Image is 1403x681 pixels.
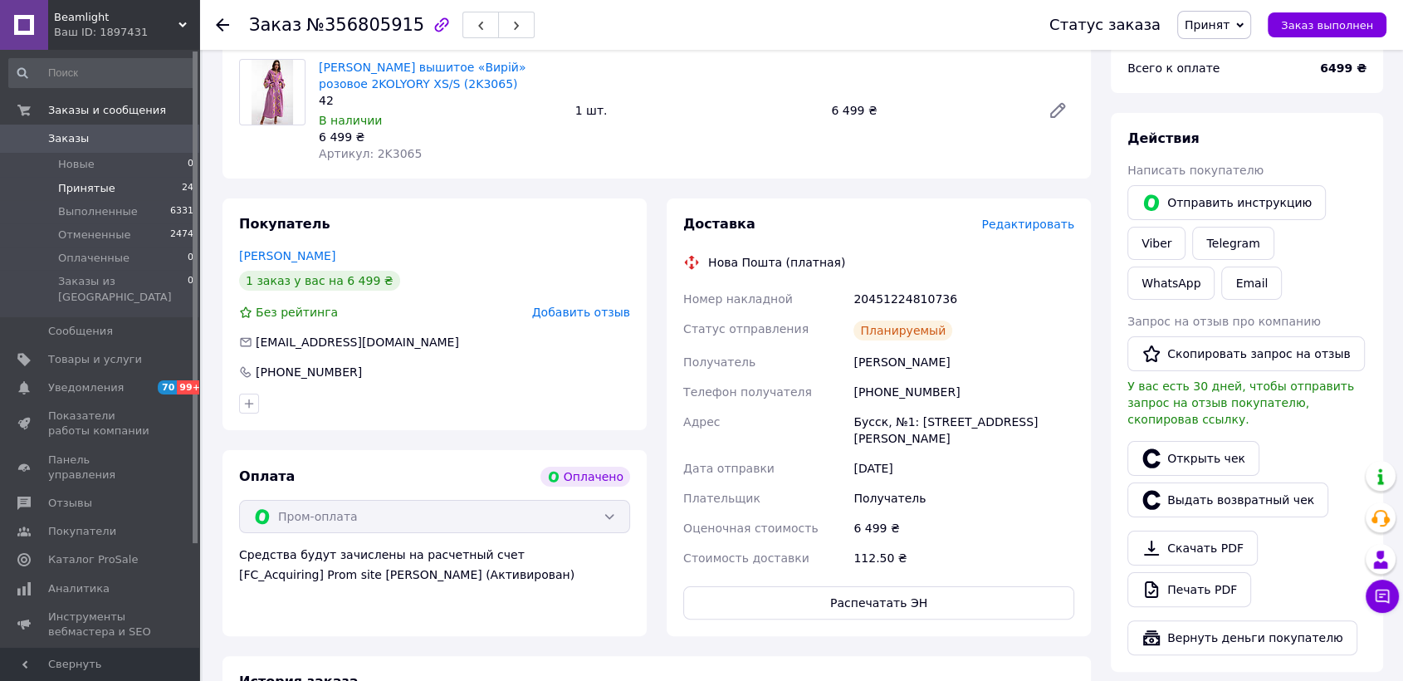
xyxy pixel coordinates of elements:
span: Сообщения [48,324,113,339]
span: Плательщик [683,492,760,505]
span: Beamlight [54,10,178,25]
button: Заказ выполнен [1268,12,1386,37]
span: Отзывы [48,496,92,511]
div: Получатель [850,483,1078,513]
span: Заказы и сообщения [48,103,166,118]
div: 6 499 ₴ [850,513,1078,543]
div: 112.50 ₴ [850,543,1078,573]
div: [PHONE_NUMBER] [850,377,1078,407]
a: Viber [1127,227,1185,260]
a: Открыть чек [1127,441,1259,476]
span: Действия [1127,130,1200,146]
span: Выполненные [58,204,138,219]
span: Доставка [683,216,755,232]
span: Статус отправления [683,322,809,336]
span: 0 [188,251,193,266]
a: [PERSON_NAME] вышитое «Вирій» розовое 2KOLYORY XS/S (2K3065) [319,61,526,91]
span: Заказы [48,131,89,146]
button: Отправить инструкцию [1127,185,1326,220]
span: Покупатели [48,524,116,539]
span: 6331 [170,204,193,219]
div: 42 [319,92,562,109]
span: 24 [182,181,193,196]
span: Принятые [58,181,115,196]
span: Отмененные [58,228,130,243]
span: 0 [188,157,193,172]
span: Панель управления [48,453,154,483]
span: Заказ выполнен [1281,19,1373,32]
span: Без рейтинга [256,306,338,319]
span: Заказы из [GEOGRAPHIC_DATA] [58,274,188,304]
span: Адрес [683,415,720,429]
div: 1 заказ у вас на 6 499 ₴ [239,271,400,291]
span: Дата отправки [683,462,775,475]
span: Телефон получателя [683,385,812,399]
span: Стоимость доставки [683,551,809,565]
a: Telegram [1192,227,1273,260]
div: Оплачено [540,467,630,487]
a: Редактировать [1041,94,1074,127]
img: Платье вышитое «Вирій» розовое 2KOLYORY XS/S (2K3065) [252,60,293,125]
a: WhatsApp [1127,267,1215,300]
span: [EMAIL_ADDRESS][DOMAIN_NAME] [256,336,459,349]
span: 99+ [177,380,204,394]
div: Вернуться назад [216,17,229,33]
a: Печать PDF [1127,572,1251,607]
button: Скопировать запрос на отзыв [1127,336,1365,371]
span: Написать покупателю [1127,164,1264,177]
div: [PERSON_NAME] [850,347,1078,377]
span: У вас есть 30 дней, чтобы отправить запрос на отзыв покупателю, скопировав ссылку. [1127,380,1354,426]
span: Новые [58,157,95,172]
span: Уведомления [48,380,124,395]
span: Инструменты вебмастера и SEO [48,610,154,639]
span: Оплаченные [58,251,130,266]
div: [FC_Acquiring] Prom site [PERSON_NAME] (Активирован) [239,566,630,583]
span: 0 [188,274,193,304]
span: Каталог ProSale [48,552,138,567]
span: 70 [158,380,177,394]
span: Оценочная стоимость [683,522,819,535]
span: Получатель [683,355,755,369]
div: 6 499 ₴ [824,99,1034,122]
button: Вернуть деньги покупателю [1127,620,1357,655]
span: Запрос на отзыв про компанию [1127,315,1321,328]
span: Показатели работы компании [48,409,154,438]
span: Заказ [249,15,301,35]
div: Бусск, №1: [STREET_ADDRESS][PERSON_NAME] [850,407,1078,453]
span: Покупатель [239,216,330,232]
div: 6 499 ₴ [319,129,562,145]
button: Чат с покупателем [1366,580,1399,613]
span: №356805915 [306,15,424,35]
div: Статус заказа [1049,17,1161,33]
div: [DATE] [850,453,1078,483]
a: Скачать PDF [1127,531,1258,566]
div: 1 шт. [569,99,825,122]
a: [PERSON_NAME] [239,249,335,262]
span: Аналитика [48,581,110,596]
span: Номер накладной [683,292,793,306]
span: Товары и услуги [48,352,142,367]
span: Оплата [239,468,295,484]
span: Принят [1185,18,1229,32]
div: [PHONE_NUMBER] [254,364,364,380]
span: Артикул: 2K3065 [319,147,422,160]
span: Редактировать [981,218,1074,231]
button: Email [1221,267,1282,300]
div: Средства будут зачислены на расчетный счет [239,546,630,583]
div: Планируемый [853,321,952,340]
div: 20451224810736 [850,284,1078,314]
span: 2474 [170,228,193,243]
button: Выдать возвратный чек [1127,483,1328,517]
span: Добавить отзыв [532,306,630,319]
input: Поиск [8,58,195,88]
div: Ваш ID: 1897431 [54,25,199,40]
span: Всего к оплате [1127,61,1220,75]
span: В наличии [319,114,382,127]
b: 6499 ₴ [1320,61,1366,75]
div: Нова Пошта (платная) [704,254,849,271]
button: Распечатать ЭН [683,586,1074,620]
